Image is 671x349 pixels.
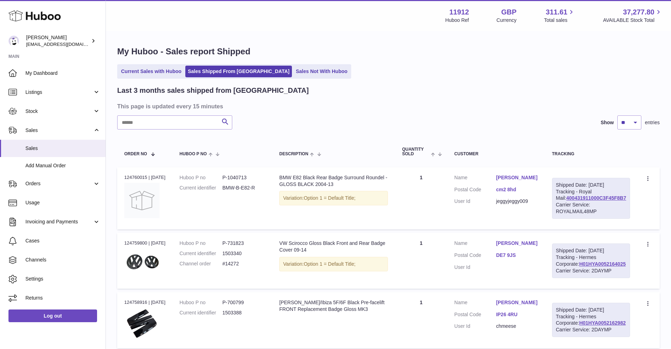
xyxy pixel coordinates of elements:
span: AVAILABLE Stock Total [603,17,663,24]
dd: chmeese [496,323,538,330]
dt: Name [454,299,496,308]
div: [PERSON_NAME] [26,34,90,48]
a: 311.61 Total sales [544,7,575,24]
dd: jeggyjeggy009 [496,198,538,205]
span: Sales [25,127,93,134]
dt: Current identifier [180,309,222,316]
span: Huboo P no [180,152,207,156]
span: 37,277.80 [623,7,654,17]
div: Carrier Service: ROYALMAIL48MP [556,201,626,215]
span: Returns [25,295,100,301]
dt: Postal Code [454,311,496,320]
dd: P-731823 [222,240,265,247]
img: info@carbonmyride.com [8,36,19,46]
dd: #14272 [222,260,265,267]
div: Tracking - Hermes Corporate: [552,243,630,278]
h1: My Huboo - Sales report Shipped [117,46,660,57]
div: Shipped Date: [DATE] [556,307,626,313]
span: Add Manual Order [25,162,100,169]
span: Stock [25,108,93,115]
dd: BMW-B-E82-R [222,185,265,191]
a: [PERSON_NAME] [496,299,538,306]
span: entries [645,119,660,126]
a: 37,277.80 AVAILABLE Stock Total [603,7,663,24]
a: H01HYA0052162982 [579,320,626,326]
dt: Current identifier [180,185,222,191]
h2: Last 3 months sales shipped from [GEOGRAPHIC_DATA] [117,86,309,95]
span: Channels [25,257,100,263]
dt: User Id [454,264,496,271]
div: Variation: [279,191,388,205]
div: Tracking - Hermes Corporate: [552,303,630,337]
span: Orders [25,180,93,187]
span: Sales [25,145,100,152]
div: Huboo Ref [445,17,469,24]
img: no-photo.jpg [124,183,160,218]
a: IP26 4RU [496,311,538,318]
span: Cases [25,237,100,244]
div: VW Scirocco Gloss Black Front and Rear Badge Cover 09-14 [279,240,388,253]
div: BMW E82 Black Rear Badge Surround Roundel - GLOSS BLACK 2004-13 [279,174,388,188]
dt: User Id [454,323,496,330]
div: [PERSON_NAME]/Ibiza 5F/6F Black Pre-facelift FRONT Replacement Badge Gloss MK3 [279,299,388,313]
a: [PERSON_NAME] [496,240,538,247]
td: 1 [395,292,447,348]
span: Settings [25,276,100,282]
div: Tracking - Royal Mail: [552,178,630,219]
div: Tracking [552,152,630,156]
dt: Postal Code [454,252,496,260]
a: Current Sales with Huboo [119,66,184,77]
div: Shipped Date: [DATE] [556,247,626,254]
a: [PERSON_NAME] [496,174,538,181]
a: 400431911000C3F45F8B7 [566,195,626,201]
div: Shipped Date: [DATE] [556,182,626,188]
a: H01HYA0052164025 [579,261,626,267]
span: Description [279,152,308,156]
span: My Dashboard [25,70,100,77]
span: Option 1 = Default Title; [304,261,355,267]
dt: Name [454,240,496,248]
dt: Huboo P no [180,174,222,181]
dt: User Id [454,198,496,205]
td: 1 [395,233,447,289]
span: Total sales [544,17,575,24]
dt: Huboo P no [180,299,222,306]
a: cm2 8hd [496,186,538,193]
a: Sales Not With Huboo [293,66,350,77]
strong: 11912 [449,7,469,17]
img: $_1.PNG [124,308,160,339]
span: Listings [25,89,93,96]
dd: P-700799 [222,299,265,306]
strong: GBP [501,7,516,17]
span: 311.61 [546,7,567,17]
dd: 1503340 [222,250,265,257]
dd: P-1040713 [222,174,265,181]
h3: This page is updated every 15 minutes [117,102,658,110]
a: DE7 9JS [496,252,538,259]
div: Carrier Service: 2DAYMP [556,267,626,274]
div: Customer [454,152,538,156]
dt: Channel order [180,260,222,267]
a: Sales Shipped From [GEOGRAPHIC_DATA] [185,66,292,77]
dt: Current identifier [180,250,222,257]
label: Show [601,119,614,126]
dt: Huboo P no [180,240,222,247]
dt: Postal Code [454,186,496,195]
span: Quantity Sold [402,147,429,156]
span: Option 1 = Default Title; [304,195,355,201]
div: 124758916 | [DATE] [124,299,166,306]
div: 124759800 | [DATE] [124,240,166,246]
span: Order No [124,152,147,156]
span: Usage [25,199,100,206]
dd: 1503388 [222,309,265,316]
dt: Name [454,174,496,183]
span: Invoicing and Payments [25,218,93,225]
div: Currency [497,17,517,24]
img: IMG_20200711_003615344_6cc7a7f0-f2b6-40ad-82cb-4ab3d3bcb3ce.jpg [124,249,160,275]
div: Carrier Service: 2DAYMP [556,326,626,333]
div: Variation: [279,257,388,271]
a: Log out [8,309,97,322]
div: 124760015 | [DATE] [124,174,166,181]
td: 1 [395,167,447,229]
span: [EMAIL_ADDRESS][DOMAIN_NAME] [26,41,104,47]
